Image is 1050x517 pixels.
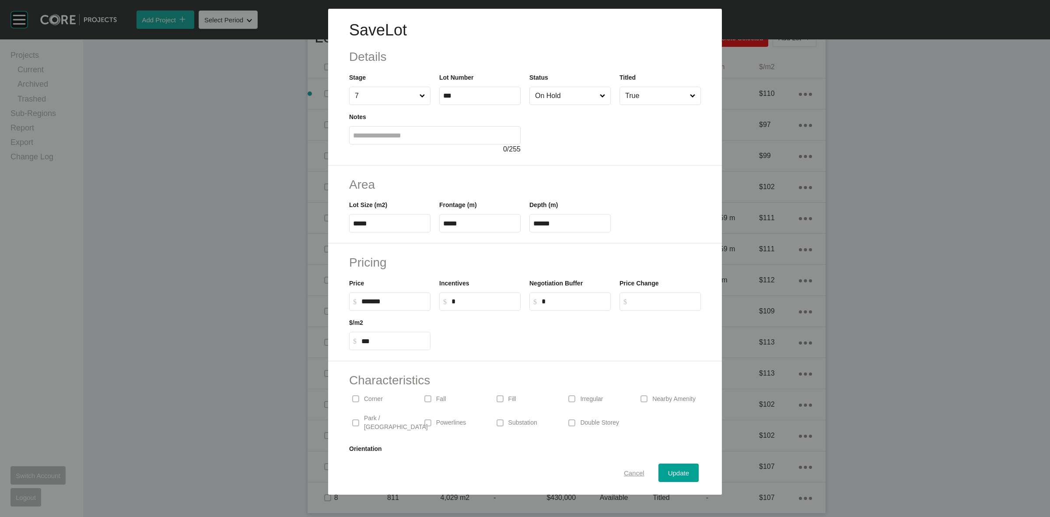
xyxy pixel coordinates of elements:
[436,419,466,427] p: Powerlines
[361,338,427,345] input: $
[508,419,537,427] p: Substation
[580,395,603,404] p: Irregular
[533,298,537,306] tspan: $
[349,113,366,120] label: Notes
[353,338,357,345] tspan: $
[349,48,701,65] h2: Details
[624,469,644,477] span: Cancel
[349,254,701,271] h2: Pricing
[439,201,477,208] label: Frontage (m)
[349,280,364,287] label: Price
[632,298,697,305] input: $
[349,176,701,193] h2: Area
[439,74,474,81] label: Lot Number
[529,74,548,81] label: Status
[364,414,428,431] p: Park / [GEOGRAPHIC_DATA]
[349,319,363,326] label: $/m2
[529,201,558,208] label: Depth (m)
[598,87,607,105] span: Close menu...
[619,74,636,81] label: Titled
[688,87,697,105] span: Close menu...
[349,19,701,41] h1: Save Lot
[503,145,507,153] span: 0
[619,280,658,287] label: Price Change
[439,280,469,287] label: Incentives
[533,87,598,105] input: On Hold
[580,419,619,427] p: Double Storey
[542,298,607,305] input: $
[623,87,688,105] input: True
[418,87,427,105] span: Close menu...
[668,469,689,477] span: Update
[623,298,627,306] tspan: $
[361,298,427,305] input: $
[349,445,382,452] label: Orientation
[614,464,654,482] button: Cancel
[436,395,446,404] p: Fall
[529,280,583,287] label: Negotiation Buffer
[508,395,516,404] p: Fill
[364,395,383,404] p: Corner
[349,144,521,154] div: / 255
[349,372,701,389] h2: Characteristics
[353,298,357,306] tspan: $
[349,201,387,208] label: Lot Size (m2)
[652,395,696,404] p: Nearby Amenity
[353,87,418,105] input: 7
[658,464,699,482] button: Update
[349,74,366,81] label: Stage
[443,298,447,306] tspan: $
[451,298,517,305] input: $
